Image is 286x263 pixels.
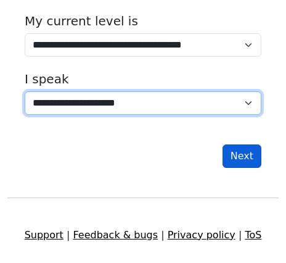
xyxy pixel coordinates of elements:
[168,229,235,241] a: Privacy policy
[73,229,158,241] a: Feedback & bugs
[223,144,261,168] button: Next
[245,229,261,241] a: ToS
[25,229,63,241] a: Support
[25,72,69,86] label: I speak
[25,14,138,28] label: My current level is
